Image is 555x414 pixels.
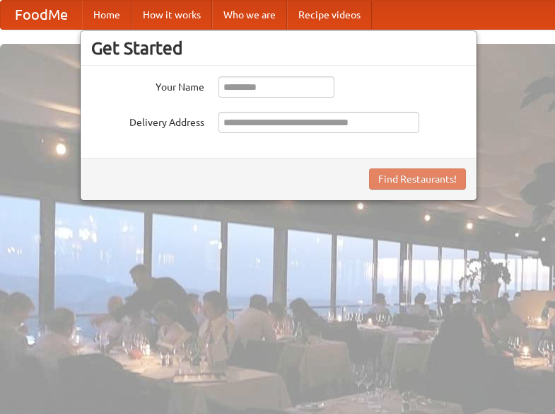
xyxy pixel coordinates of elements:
[82,1,132,29] a: Home
[91,38,466,59] h3: Get Started
[91,76,204,94] label: Your Name
[212,1,287,29] a: Who we are
[91,112,204,130] label: Delivery Address
[287,1,372,29] a: Recipe videos
[1,1,82,29] a: FoodMe
[369,168,466,190] button: Find Restaurants!
[132,1,212,29] a: How it works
